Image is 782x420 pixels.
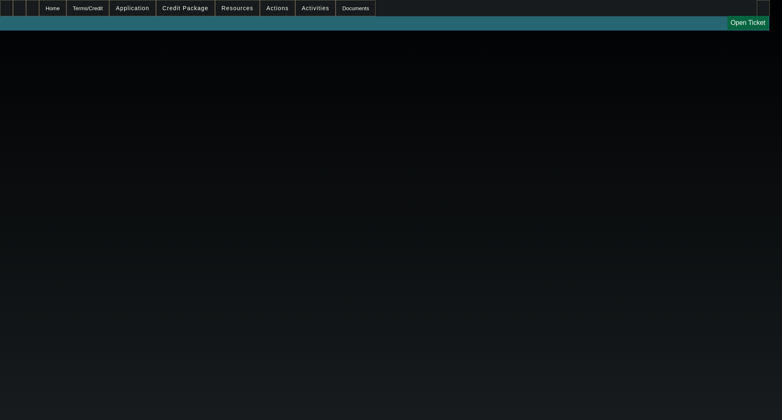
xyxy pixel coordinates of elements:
[163,5,209,11] span: Credit Package
[156,0,215,16] button: Credit Package
[266,5,289,11] span: Actions
[110,0,155,16] button: Application
[222,5,253,11] span: Resources
[727,16,769,30] a: Open Ticket
[116,5,149,11] span: Application
[260,0,295,16] button: Actions
[296,0,336,16] button: Activities
[302,5,329,11] span: Activities
[215,0,259,16] button: Resources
